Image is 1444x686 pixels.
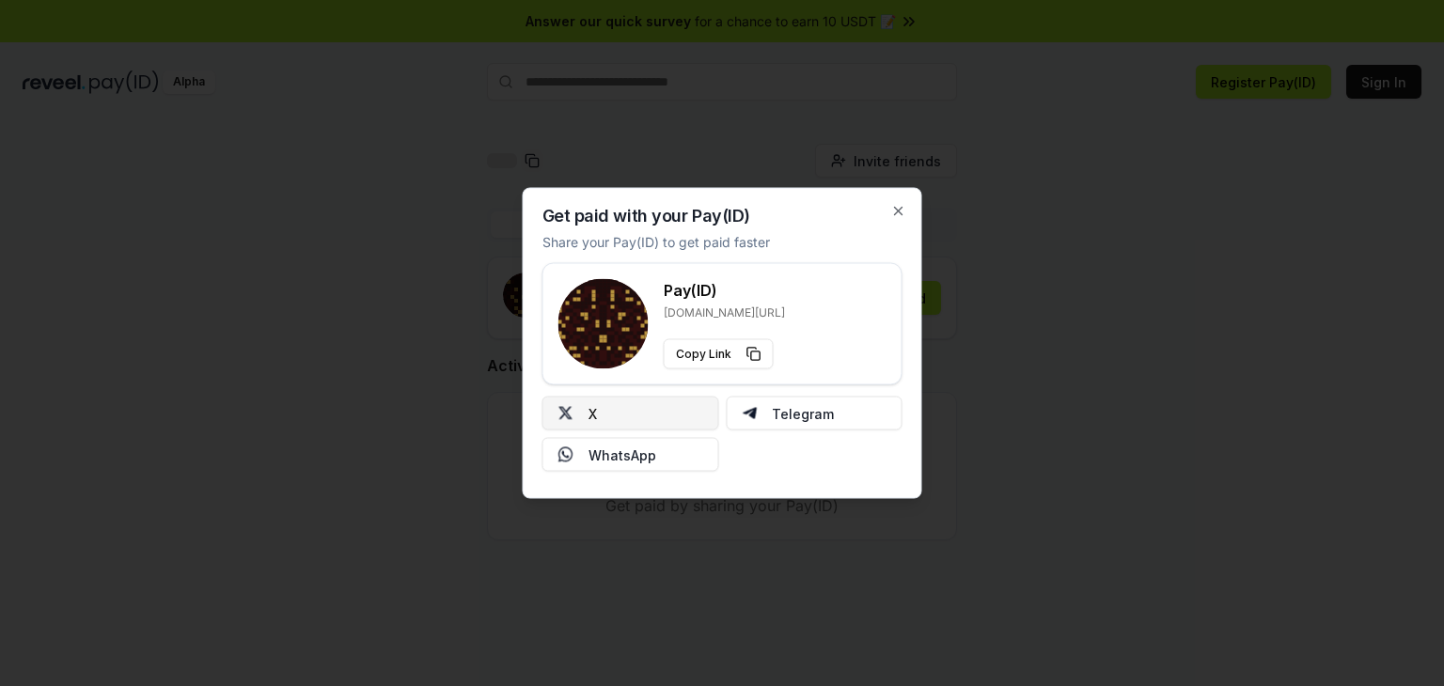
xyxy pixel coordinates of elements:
[542,438,719,472] button: WhatsApp
[558,447,573,462] img: Whatsapp
[542,232,770,252] p: Share your Pay(ID) to get paid faster
[542,397,719,430] button: X
[542,208,750,225] h2: Get paid with your Pay(ID)
[664,279,785,302] h3: Pay(ID)
[664,305,785,320] p: [DOMAIN_NAME][URL]
[664,339,774,369] button: Copy Link
[558,406,573,421] img: X
[742,406,757,421] img: Telegram
[726,397,902,430] button: Telegram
